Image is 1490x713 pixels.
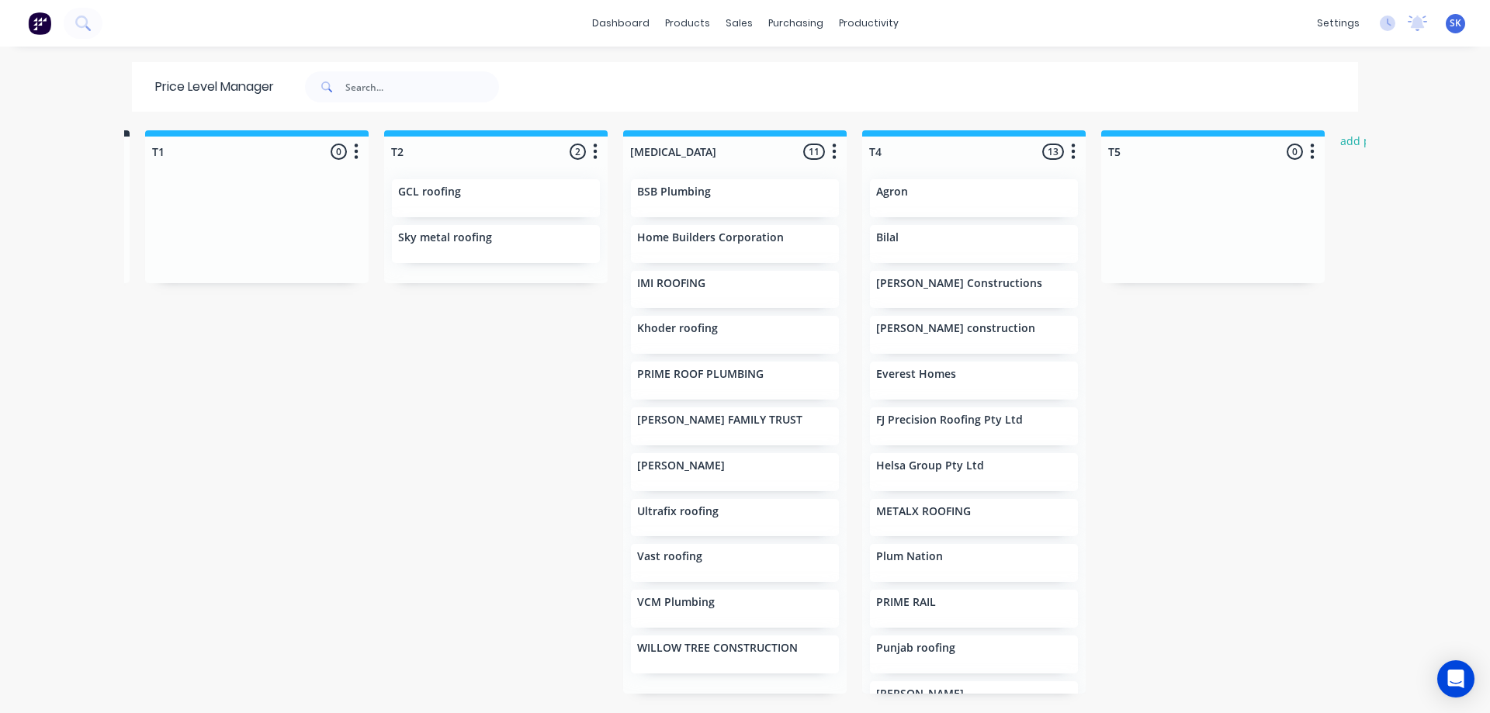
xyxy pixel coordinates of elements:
p: PRIME RAIL [876,596,936,609]
p: [PERSON_NAME] [637,459,725,472]
div: Helsa Group Pty Ltd [870,453,1078,491]
div: productivity [831,12,906,35]
p: Vast roofing [637,550,702,563]
div: WILLOW TREE CONSTRUCTION [631,635,839,673]
div: GCL roofing [392,179,600,217]
div: [PERSON_NAME] [631,453,839,491]
div: Home Builders Corporation [631,225,839,263]
div: Open Intercom Messenger [1437,660,1474,697]
div: sales [718,12,761,35]
div: METALX ROOFING [870,499,1078,537]
div: [PERSON_NAME] FAMILY TRUST [631,407,839,445]
p: Ultrafix roofing [637,505,719,518]
div: IMI ROOFING [631,271,839,309]
div: products [657,12,718,35]
p: [PERSON_NAME] construction [876,322,1035,335]
div: Khoder roofing [631,316,839,354]
p: Khoder roofing [637,322,718,335]
span: SK [1450,16,1461,30]
p: Bilal [876,231,899,244]
p: Home Builders Corporation [637,231,784,244]
div: PRIME RAIL [870,590,1078,628]
p: [PERSON_NAME] Constructions [876,277,1042,290]
div: Vast roofing [631,544,839,582]
p: GCL roofing [398,185,461,199]
p: IMI ROOFING [637,277,705,290]
button: add price level [1332,130,1426,151]
p: [PERSON_NAME] FAMILY TRUST [637,414,802,427]
div: Punjab roofing [870,635,1078,673]
div: [PERSON_NAME] construction [870,316,1078,354]
p: Sky metal roofing [398,231,492,244]
div: PRIME ROOF PLUMBING [631,362,839,400]
p: Plum Nation [876,550,943,563]
input: Search... [345,71,499,102]
div: Bilal [870,225,1078,263]
div: Agron [870,179,1078,217]
p: VCM Plumbing [637,596,715,609]
p: PRIME ROOF PLUMBING [637,368,764,381]
div: settings [1309,12,1367,35]
p: Helsa Group Pty Ltd [876,459,984,472]
p: Punjab roofing [876,642,955,655]
p: [PERSON_NAME] [876,687,964,701]
div: BSB Plumbing [631,179,839,217]
div: Sky metal roofing [392,225,600,263]
img: Factory [28,12,51,35]
div: Everest Homes [870,362,1078,400]
p: METALX ROOFING [876,505,971,518]
div: [PERSON_NAME] Constructions [870,271,1078,309]
div: purchasing [761,12,831,35]
div: Price Level Manager [132,62,274,112]
div: Ultrafix roofing [631,499,839,537]
div: VCM Plumbing [631,590,839,628]
p: Everest Homes [876,368,956,381]
p: BSB Plumbing [637,185,711,199]
p: FJ Precision Roofing Pty Ltd [876,414,1023,427]
a: dashboard [584,12,657,35]
div: FJ Precision Roofing Pty Ltd [870,407,1078,445]
div: Plum Nation [870,544,1078,582]
p: Agron [876,185,908,199]
p: WILLOW TREE CONSTRUCTION [637,642,798,655]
